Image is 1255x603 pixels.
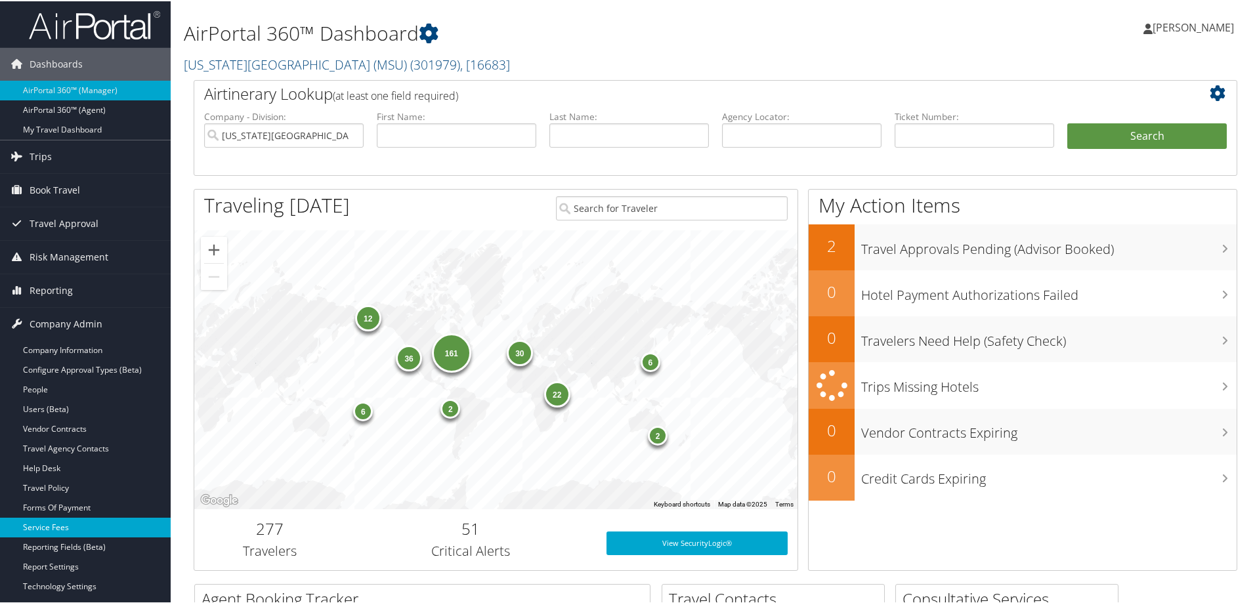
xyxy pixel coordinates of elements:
h3: Credit Cards Expiring [861,462,1237,487]
button: Keyboard shortcuts [654,499,710,508]
input: Search for Traveler [556,195,788,219]
label: Ticket Number: [895,109,1054,122]
div: 2 [648,425,668,444]
a: Open this area in Google Maps (opens a new window) [198,491,241,508]
h3: Critical Alerts [355,541,587,559]
span: Dashboards [30,47,83,79]
span: (at least one field required) [333,87,458,102]
a: Trips Missing Hotels [809,361,1237,407]
h3: Travel Approvals Pending (Advisor Booked) [861,232,1237,257]
a: 0Hotel Payment Authorizations Failed [809,269,1237,315]
h1: My Action Items [809,190,1237,218]
span: Risk Management [30,239,108,272]
h1: Traveling [DATE] [204,190,350,218]
span: , [ 16683 ] [460,54,510,72]
h2: 0 [809,280,855,302]
h2: 0 [809,418,855,440]
div: 12 [354,304,381,330]
label: First Name: [377,109,536,122]
h2: 277 [204,516,335,539]
h2: 0 [809,325,855,348]
button: Zoom out [201,262,227,289]
span: Map data ©2025 [718,499,767,507]
h3: Travelers [204,541,335,559]
label: Last Name: [549,109,709,122]
span: [PERSON_NAME] [1153,19,1234,33]
a: 0Credit Cards Expiring [809,453,1237,499]
h1: AirPortal 360™ Dashboard [184,18,893,46]
img: airportal-logo.png [29,9,160,39]
span: Company Admin [30,306,102,339]
h2: 2 [809,234,855,256]
div: 2 [440,398,460,417]
h3: Trips Missing Hotels [861,370,1237,395]
div: 22 [543,380,570,406]
a: [US_STATE][GEOGRAPHIC_DATA] (MSU) [184,54,510,72]
h3: Travelers Need Help (Safety Check) [861,324,1237,349]
button: Zoom in [201,236,227,262]
h2: Airtinerary Lookup [204,81,1140,104]
h2: 51 [355,516,587,539]
h3: Vendor Contracts Expiring [861,416,1237,441]
div: 6 [640,351,660,371]
span: ( 301979 ) [410,54,460,72]
button: Search [1067,122,1227,148]
a: 0Vendor Contracts Expiring [809,407,1237,453]
div: 30 [506,338,532,364]
a: [PERSON_NAME] [1143,7,1247,46]
img: Google [198,491,241,508]
h2: 0 [809,464,855,486]
span: Reporting [30,273,73,306]
span: Book Travel [30,173,80,205]
label: Agency Locator: [722,109,882,122]
div: 36 [396,344,422,370]
div: 161 [431,332,471,371]
a: View SecurityLogic® [606,530,788,554]
span: Travel Approval [30,206,98,239]
h3: Hotel Payment Authorizations Failed [861,278,1237,303]
div: 6 [353,400,373,419]
a: Terms [775,499,794,507]
label: Company - Division: [204,109,364,122]
a: 2Travel Approvals Pending (Advisor Booked) [809,223,1237,269]
a: 0Travelers Need Help (Safety Check) [809,315,1237,361]
span: Trips [30,139,52,172]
